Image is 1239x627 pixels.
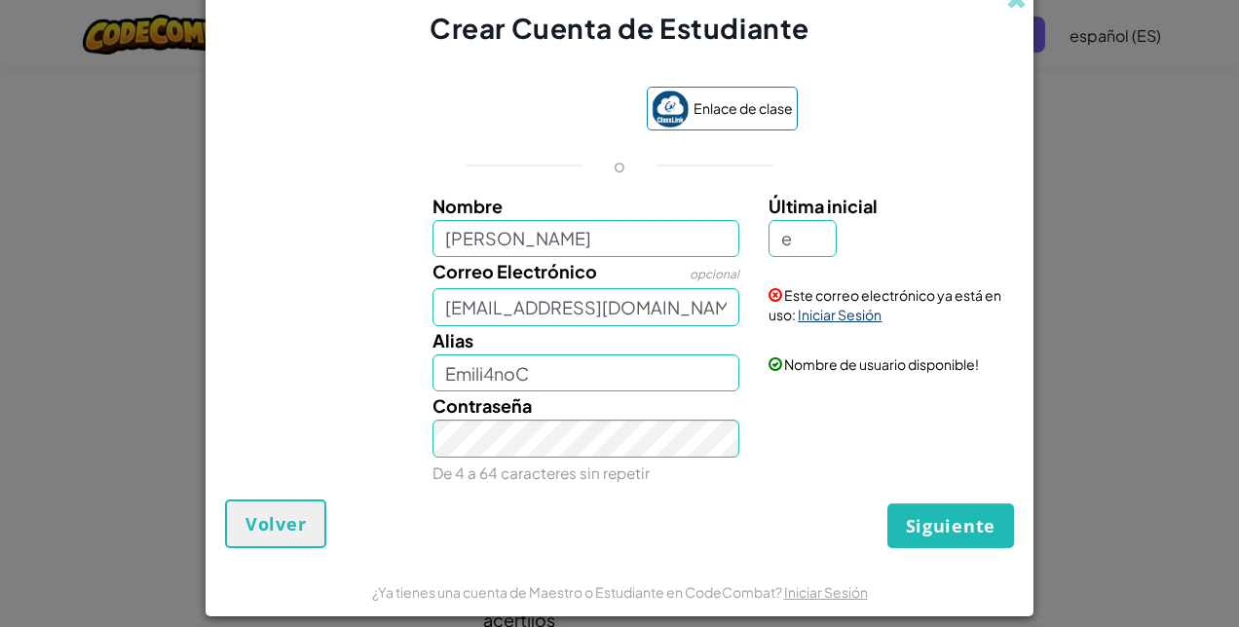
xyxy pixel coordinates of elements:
[225,499,326,548] button: Volver
[887,503,1014,548] button: Siguiente
[690,267,739,281] span: opcional
[769,286,1001,323] span: Este correo electrónico ya está en uso:
[694,94,793,123] span: Enlace de clase
[245,512,306,535] span: Volver
[906,514,995,537] span: Siguiente
[430,11,809,45] span: Crear Cuenta de Estudiante
[784,583,868,601] a: Iniciar Sesión
[432,89,637,131] iframe: Botón de Acceder con Google
[372,583,784,601] span: ¿Ya tienes una cuenta de Maestro o Estudiante en CodeCombat?
[784,355,979,373] span: Nombre de usuario disponible!
[432,260,597,282] span: Correo Electrónico
[614,154,625,177] p: o
[798,306,882,323] a: Iniciar Sesión
[652,91,689,128] img: classlink-logo-small.png
[432,394,532,417] span: Contraseña
[432,329,473,351] span: Alias
[432,463,650,482] small: De 4 a 64 caracteres sin repetir
[432,195,503,217] span: Nombre
[769,195,878,217] span: Última inicial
